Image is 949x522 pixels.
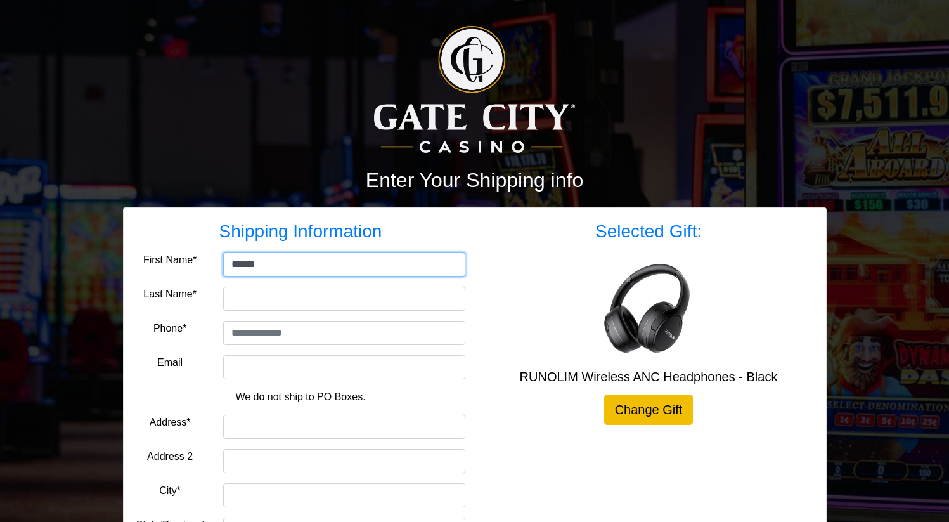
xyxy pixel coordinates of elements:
label: Last Name* [143,287,197,302]
h5: RUNOLIM Wireless ANC Headphones - Black [484,369,813,384]
img: RUNOLIM Wireless ANC Headphones - Black [598,258,699,359]
label: Email [157,355,183,370]
label: City* [159,483,181,499]
label: Address 2 [147,449,193,464]
label: Address* [150,415,191,430]
label: Phone* [153,321,187,336]
h2: Enter Your Shipping info [123,168,827,192]
a: Change Gift [604,395,694,425]
p: We do not ship to PO Boxes. [146,389,456,405]
h3: Shipping Information [136,221,465,242]
h3: Selected Gift: [484,221,813,242]
img: Logo [374,26,574,153]
label: First Name* [143,252,197,268]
